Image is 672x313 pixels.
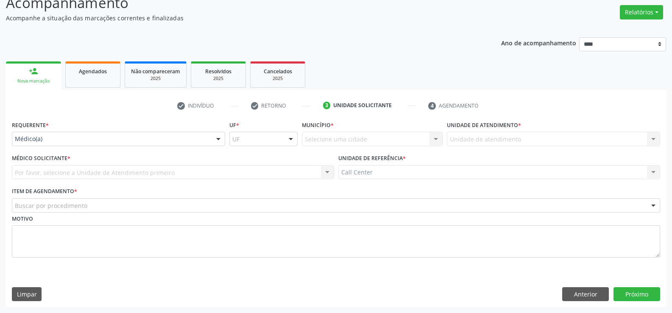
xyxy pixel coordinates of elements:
p: Ano de acompanhamento [501,37,576,48]
label: Unidade de atendimento [447,119,521,132]
div: 2025 [131,75,180,82]
label: Unidade de referência [338,152,406,165]
label: Motivo [12,213,33,226]
span: Resolvidos [205,68,231,75]
div: person_add [29,66,38,76]
label: UF [229,119,239,132]
button: Relatórios [620,5,663,19]
span: UF [232,135,240,144]
label: Item de agendamento [12,185,77,198]
button: Próximo [613,287,660,302]
div: Nova marcação [12,78,55,84]
div: 2025 [257,75,299,82]
span: Cancelados [264,68,292,75]
label: Município [302,119,334,132]
div: Unidade solicitante [333,102,392,109]
span: Médico(a) [15,135,208,143]
div: 3 [323,102,331,109]
span: Buscar por procedimento [15,201,87,210]
span: Não compareceram [131,68,180,75]
button: Limpar [12,287,42,302]
label: Requerente [12,119,49,132]
p: Acompanhe a situação das marcações correntes e finalizadas [6,14,468,22]
span: Agendados [79,68,107,75]
div: 2025 [197,75,240,82]
button: Anterior [562,287,609,302]
label: Médico Solicitante [12,152,70,165]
